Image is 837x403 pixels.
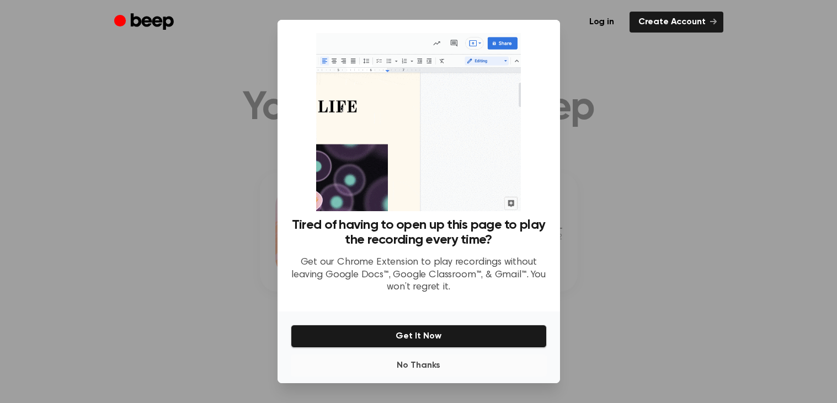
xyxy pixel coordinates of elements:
[580,12,623,33] a: Log in
[114,12,177,33] a: Beep
[630,12,723,33] a: Create Account
[316,33,521,211] img: Beep extension in action
[291,354,547,377] button: No Thanks
[291,218,547,248] h3: Tired of having to open up this page to play the recording every time?
[291,256,547,294] p: Get our Chrome Extension to play recordings without leaving Google Docs™, Google Classroom™, & Gm...
[291,325,547,348] button: Get It Now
